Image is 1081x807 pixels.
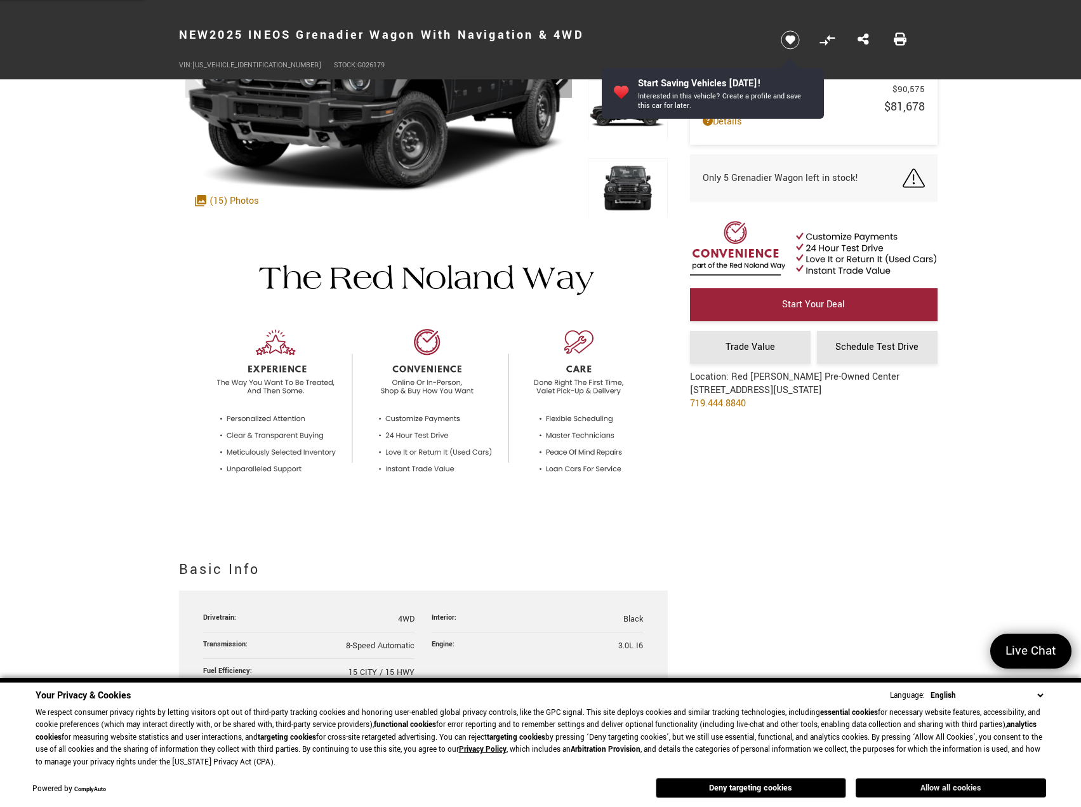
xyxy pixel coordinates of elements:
a: Privacy Policy [459,744,507,755]
a: Details [703,115,925,128]
div: Engine: [432,639,461,650]
span: Live Chat [999,643,1063,660]
select: Language Select [927,689,1046,702]
div: Location: Red [PERSON_NAME] Pre-Owned Center [STREET_ADDRESS][US_STATE] [690,370,899,420]
span: Start Your Deal [782,298,845,311]
div: Powered by [32,785,106,794]
a: Schedule Test Drive [817,331,938,364]
button: Allow all cookies [856,778,1046,797]
div: Interior: [432,612,463,623]
a: Print this New 2025 INEOS Grenadier Wagon With Navigation & 4WD [894,32,906,48]
a: Start Your Deal [690,288,938,321]
span: $90,575 [892,83,925,95]
a: Live Chat [990,634,1071,669]
span: Trade Value [726,340,775,354]
span: Stock: [334,60,357,70]
strong: functional cookies [374,719,436,730]
span: 4WD [398,613,414,625]
span: 3.0L I6 [618,640,643,651]
span: Red [PERSON_NAME] [703,100,884,114]
span: Schedule Test Drive [835,340,919,354]
div: Drivetrain: [203,612,242,623]
strong: targeting cookies [487,732,545,743]
button: Deny targeting cookies [656,778,846,798]
img: New 2025 INEOS Wagon image 3 [588,80,668,140]
strong: New [179,27,210,43]
img: New 2025 INEOS Wagon image 4 [588,158,668,218]
strong: analytics cookies [36,719,1037,743]
span: Black [623,613,643,625]
p: We respect consumer privacy rights by letting visitors opt out of third-party tracking cookies an... [36,707,1046,769]
div: Fuel Efficiency: [203,665,258,676]
span: MSRP [703,83,892,95]
span: $81,678 [884,98,925,115]
span: 8-Speed Automatic [346,640,414,651]
a: Trade Value [690,331,811,364]
h1: 2025 INEOS Grenadier Wagon With Navigation & 4WD [179,10,760,60]
span: [US_VEHICLE_IDENTIFICATION_NUMBER] [192,60,321,70]
strong: targeting cookies [258,732,316,743]
h2: Basic Info [179,558,668,581]
span: VIN: [179,60,192,70]
strong: essential cookies [820,707,878,718]
div: (15) Photos [189,188,265,214]
button: Save vehicle [776,30,804,50]
a: 719.444.8840 [690,397,746,410]
a: Red [PERSON_NAME] $81,678 [703,98,925,115]
a: Share this New 2025 INEOS Grenadier Wagon With Navigation & 4WD [858,32,869,48]
button: Compare Vehicle [818,30,837,50]
span: 15 CITY / 15 HWY [348,667,414,678]
span: G026179 [357,60,385,70]
a: MSRP $90,575 [703,83,925,95]
div: Language: [890,691,925,700]
a: ComplyAuto [74,785,106,794]
span: Only 5 Grenadier Wagon left in stock! [703,171,858,185]
span: Your Privacy & Cookies [36,689,131,702]
div: Transmission: [203,639,254,650]
strong: Arbitration Provision [571,744,640,755]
